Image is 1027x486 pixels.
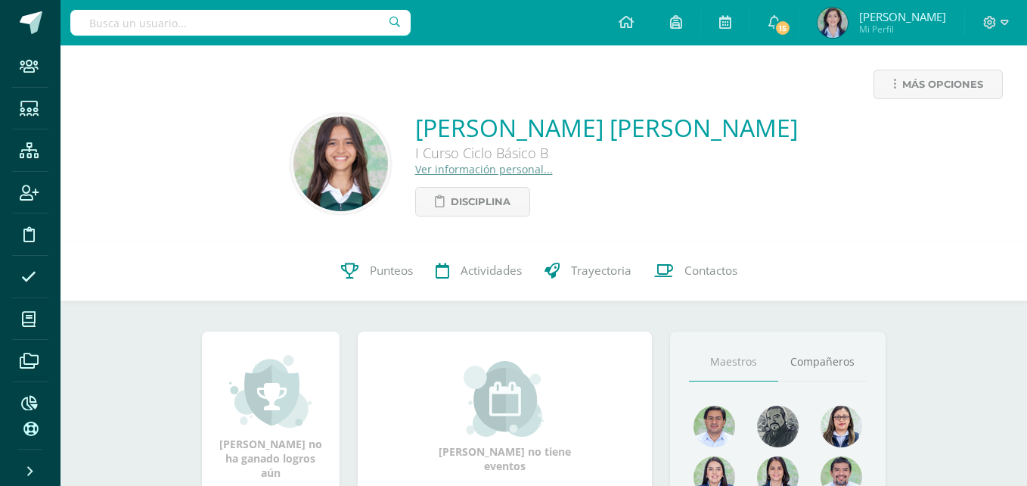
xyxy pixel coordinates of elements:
a: Ver información personal... [415,162,553,176]
div: I Curso Ciclo Básico B [415,144,798,162]
img: event_small.png [464,361,546,437]
a: Disciplina [415,187,530,217]
img: achievement_small.png [229,354,312,429]
input: Busca un usuario... [70,10,411,36]
span: Actividades [461,263,522,279]
img: 2f9659416ba1a5f1231b987658998d2f.png [818,8,848,38]
a: Compañeros [778,343,867,382]
img: 4179e05c207095638826b52d0d6e7b97.png [757,406,799,447]
div: [PERSON_NAME] no tiene eventos [429,361,580,473]
span: Punteos [370,263,413,279]
div: [PERSON_NAME] no ha ganado logros aún [217,354,324,480]
span: [PERSON_NAME] [859,9,946,24]
a: Punteos [330,241,424,301]
span: Más opciones [902,70,983,98]
img: 9e1b7ce4e6aa0d8e84a9b74fa5951954.png [821,406,862,447]
span: 15 [774,20,791,36]
span: Trayectoria [571,263,631,279]
a: Más opciones [873,70,1003,99]
img: 5c30575b08a9aee1af5cdedbe359aaa3.png [293,117,388,211]
a: [PERSON_NAME] [PERSON_NAME] [415,111,798,144]
a: Maestros [689,343,778,382]
span: Mi Perfil [859,23,946,36]
a: Actividades [424,241,533,301]
a: Trayectoria [533,241,643,301]
span: Disciplina [451,188,510,216]
a: Contactos [643,241,749,301]
span: Contactos [684,263,737,279]
img: 1e7bfa517bf798cc96a9d855bf172288.png [693,406,735,447]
